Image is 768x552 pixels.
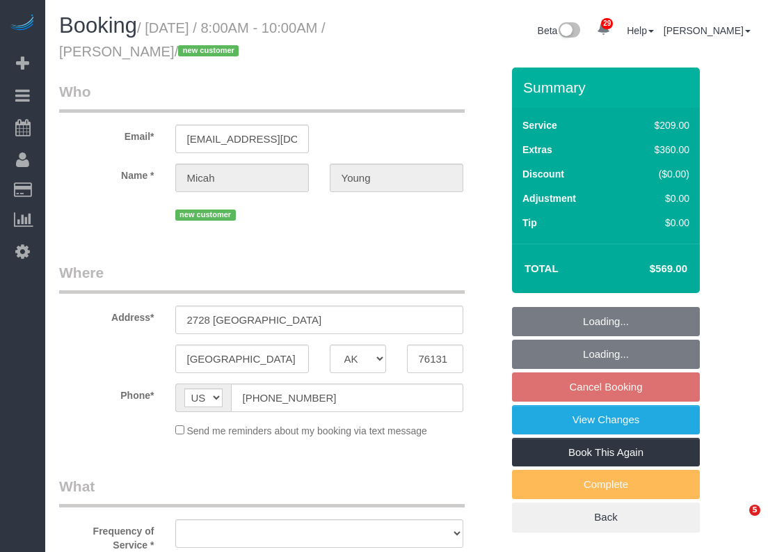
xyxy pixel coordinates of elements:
[59,81,465,113] legend: Who
[601,18,613,29] span: 29
[59,262,465,294] legend: Where
[175,210,236,221] span: new customer
[49,125,165,143] label: Email*
[664,25,751,36] a: [PERSON_NAME]
[178,45,239,56] span: new customer
[59,476,465,507] legend: What
[49,519,165,552] label: Frequency of Service *
[625,143,689,157] div: $360.00
[608,263,687,275] h4: $569.00
[512,438,700,467] a: Book This Again
[625,167,689,181] div: ($0.00)
[186,425,427,436] span: Send me reminders about my booking via text message
[49,164,165,182] label: Name *
[175,164,309,192] input: First Name*
[627,25,654,36] a: Help
[8,14,36,33] img: Automaid Logo
[557,22,580,40] img: New interface
[231,384,463,412] input: Phone*
[721,505,754,538] iframe: Intercom live chat
[512,503,700,532] a: Back
[175,44,243,59] span: /
[625,191,689,205] div: $0.00
[525,262,559,274] strong: Total
[522,167,564,181] label: Discount
[407,345,463,373] input: Zip Code*
[175,345,309,373] input: City*
[512,405,700,434] a: View Changes
[49,384,165,402] label: Phone*
[522,118,557,132] label: Service
[625,216,689,230] div: $0.00
[522,216,537,230] label: Tip
[522,143,552,157] label: Extras
[590,14,617,45] a: 29
[49,306,165,324] label: Address*
[625,118,689,132] div: $209.00
[538,25,581,36] a: Beta
[59,13,137,38] span: Booking
[749,505,760,516] span: 5
[523,79,693,95] h3: Summary
[59,20,326,59] small: / [DATE] / 8:00AM - 10:00AM / [PERSON_NAME]
[330,164,463,192] input: Last Name*
[522,191,576,205] label: Adjustment
[175,125,309,153] input: Email*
